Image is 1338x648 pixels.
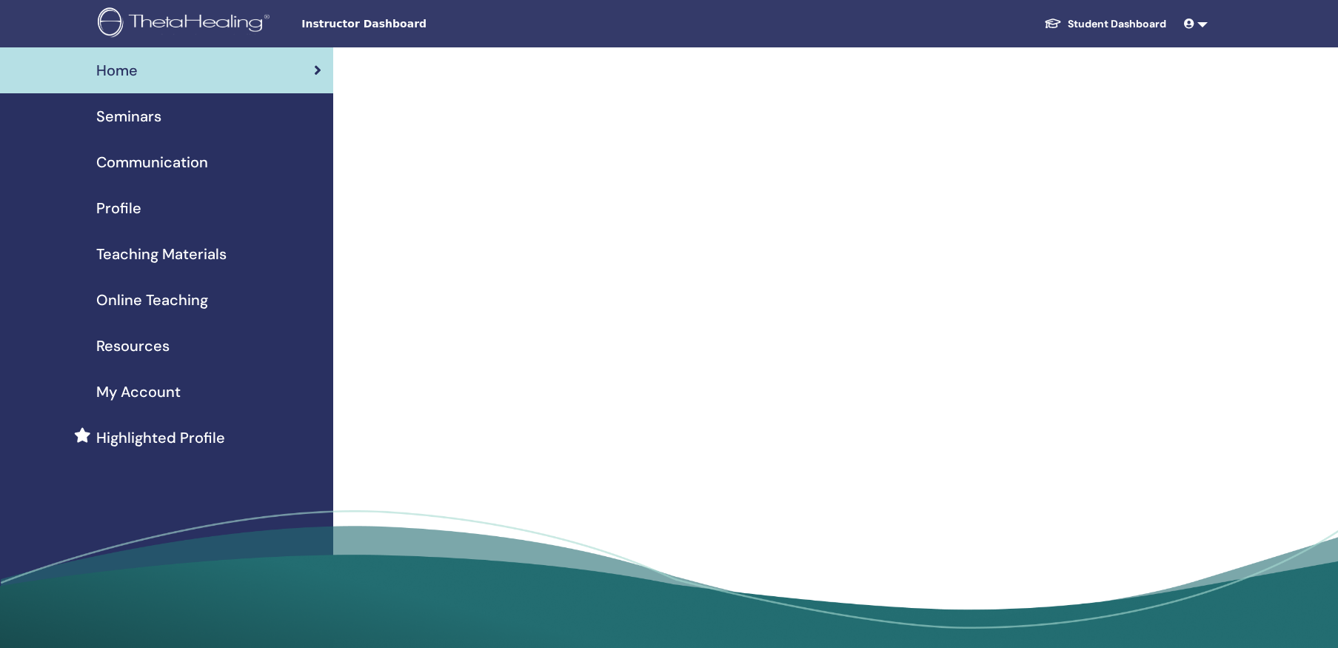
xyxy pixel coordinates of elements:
span: Communication [96,151,208,173]
a: Student Dashboard [1032,10,1178,38]
span: Profile [96,197,141,219]
span: Highlighted Profile [96,427,225,449]
span: Resources [96,335,170,357]
span: Home [96,59,138,81]
span: Online Teaching [96,289,208,311]
span: Instructor Dashboard [301,16,524,32]
span: Teaching Materials [96,243,227,265]
span: My Account [96,381,181,403]
img: logo.png [98,7,275,41]
span: Seminars [96,105,161,127]
img: graduation-cap-white.svg [1044,17,1062,30]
